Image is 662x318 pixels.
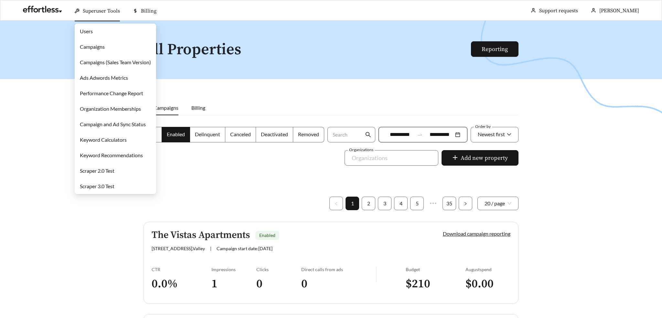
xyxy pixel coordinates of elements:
a: 2 [362,197,375,210]
span: search [365,132,371,138]
li: Previous Page [329,197,343,210]
span: swap-right [417,132,423,138]
a: Users [80,28,93,34]
div: August spend [465,267,510,272]
a: Reporting [482,46,508,53]
span: Enabled [167,131,185,137]
button: Reporting [471,41,518,57]
li: Next 5 Pages [426,197,440,210]
a: Keyword Recommendations [80,152,143,158]
a: Campaigns (Sales Team Version) [80,59,151,65]
span: plus [452,155,458,162]
a: Campaigns [80,44,105,50]
h3: $ 210 [406,277,465,291]
span: Deactivated [261,131,288,137]
a: The Vistas ApartmentsEnabled[STREET_ADDRESS],Valley|Campaign start date:[DATE]Download campaign r... [144,222,518,304]
a: Download campaign reporting [443,231,510,237]
div: CTR [152,267,211,272]
span: [STREET_ADDRESS] , Valley [152,246,205,251]
h3: 0 [301,277,376,291]
a: Performance Change Report [80,90,143,96]
div: Budget [406,267,465,272]
div: Page Size [477,197,518,210]
span: Superuser Tools [83,8,120,14]
span: right [464,202,467,206]
span: Removed [298,131,319,137]
span: | [210,246,211,251]
span: My Campaigns [145,105,178,111]
div: Direct calls from ads [301,267,376,272]
span: ••• [426,197,440,210]
a: Ads Adwords Metrics [80,75,128,81]
a: 4 [394,197,407,210]
span: Billing [191,105,205,111]
h3: 0.0 % [152,277,211,291]
li: 1 [346,197,359,210]
span: 20 / page [485,197,511,210]
span: [PERSON_NAME] [599,7,639,14]
div: Impressions [211,267,256,272]
a: Organization Memberships [80,106,141,112]
span: Enabled [259,232,275,238]
h1: All Properties [144,41,472,58]
span: Canceled [230,131,251,137]
h3: 0 [256,277,301,291]
a: 1 [346,197,359,210]
a: 35 [443,197,456,210]
li: 2 [362,197,375,210]
span: Billing [141,8,156,14]
div: Clicks [256,267,301,272]
a: Support requests [539,7,578,14]
a: Campaign and Ad Sync Status [80,121,146,127]
a: Keyword Calculators [80,137,127,143]
button: plusAdd new property [442,150,518,166]
h3: 1 [211,277,256,291]
a: Scraper 2.0 Test [80,168,114,174]
span: Campaign start date: [DATE] [217,246,272,251]
span: Delinquent [195,131,220,137]
button: left [329,197,343,210]
a: 5 [411,197,423,210]
h5: The Vistas Apartments [152,230,250,241]
a: 3 [378,197,391,210]
li: Next Page [459,197,472,210]
h3: $ 0.00 [465,277,510,291]
span: Add new property [461,154,508,162]
a: Scraper 3.0 Test [80,183,114,189]
span: left [334,202,338,206]
button: right [459,197,472,210]
span: to [417,132,423,138]
span: Newest first [478,131,505,137]
li: 35 [443,197,456,210]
